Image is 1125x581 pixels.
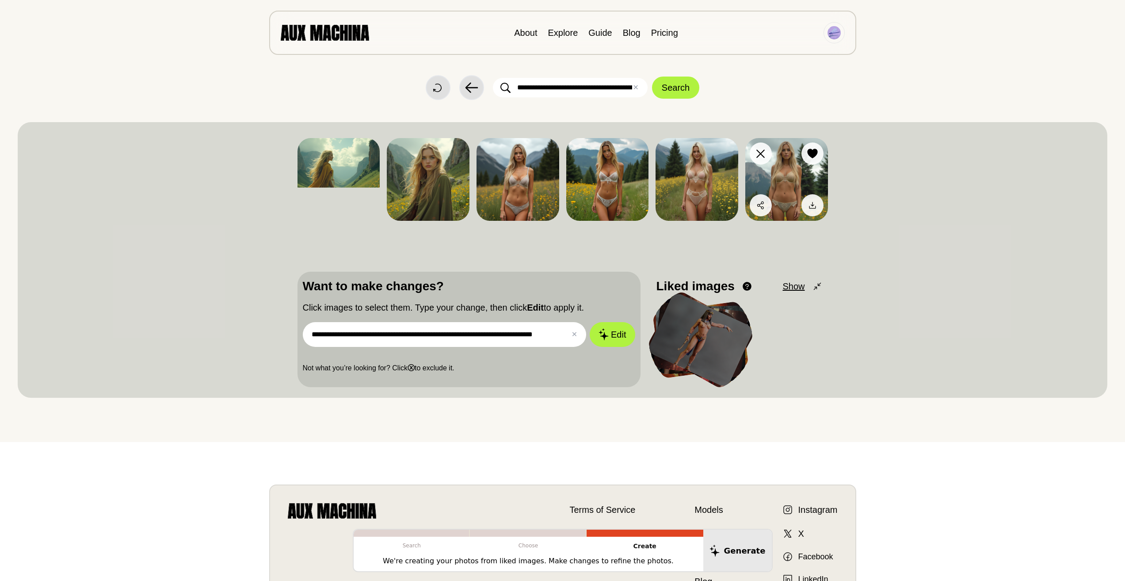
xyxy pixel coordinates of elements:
a: Explore [548,28,578,38]
button: ✕ [633,82,638,93]
a: Blog [623,28,641,38]
a: About [694,527,723,540]
img: Avatar [828,26,841,39]
a: X [782,527,804,540]
button: Edit [590,322,635,347]
p: Liked images [656,277,735,296]
img: X [782,528,793,539]
span: Show [782,280,805,293]
p: Choose [470,537,587,554]
a: Models [694,503,723,516]
button: Search [652,77,699,99]
a: Guide [588,28,612,38]
a: Instagram [782,503,838,516]
b: ⓧ [408,364,415,372]
p: Click images to select them. Type your change, then click to apply it. [303,301,635,314]
img: Search result [656,138,738,221]
a: Privacy Policy [570,527,636,540]
b: Edit [527,303,544,312]
a: About [514,28,537,38]
img: Search result [477,138,559,221]
img: Instagram [782,504,793,515]
button: Generate [703,530,772,571]
img: Search result [566,138,649,221]
img: AUX MACHINA [281,25,369,40]
img: Search result [387,138,469,221]
img: Search result [745,138,828,221]
a: Pricing [651,28,678,38]
button: Show [782,280,822,293]
button: Back [459,75,484,100]
p: Create [587,537,703,556]
a: Terms of Service [570,503,636,516]
p: Search [354,537,470,554]
p: We're creating your photos from liked images. Make changes to refine the photos. [383,556,674,566]
button: ✕ [572,329,577,340]
img: Search result [297,138,380,221]
p: Not what you’re looking for? Click to exclude it. [303,363,635,373]
p: Want to make changes? [303,277,635,296]
a: Facebook [782,551,833,563]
